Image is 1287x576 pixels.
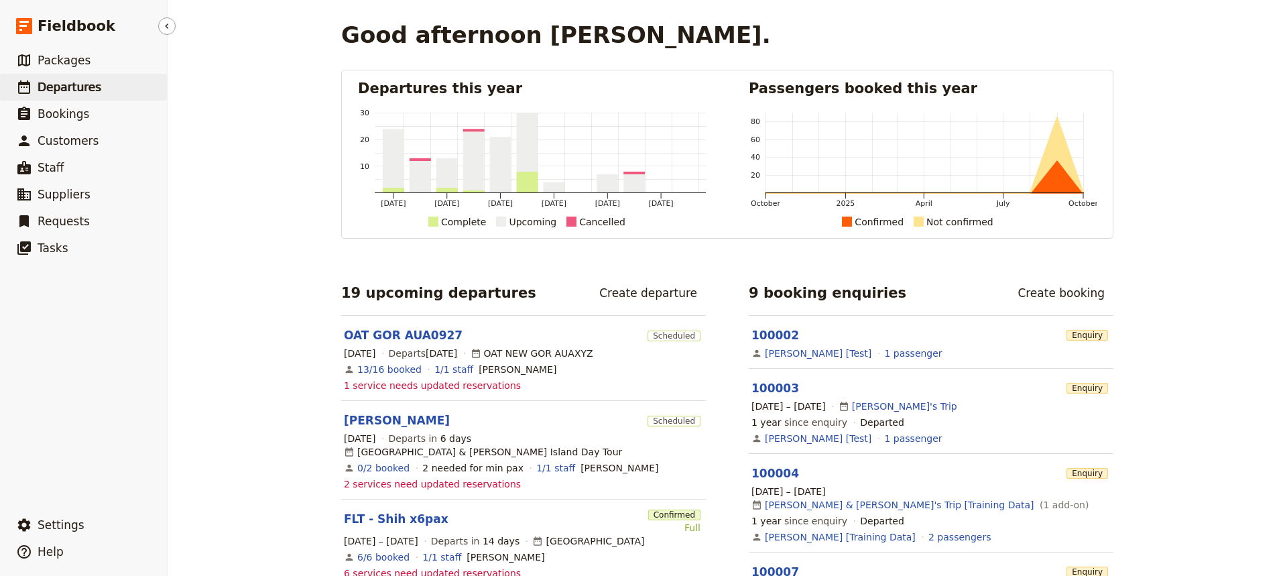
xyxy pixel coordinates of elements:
[860,416,904,429] div: Departed
[158,17,176,35] button: Hide menu
[996,199,1010,208] tspan: July
[648,331,700,341] span: Scheduled
[595,199,620,208] tspan: [DATE]
[751,117,760,126] tspan: 80
[916,199,932,208] tspan: April
[38,107,89,121] span: Bookings
[479,363,556,376] span: Cory Corbett
[532,534,644,548] div: [GEOGRAPHIC_DATA]
[579,214,625,230] div: Cancelled
[38,215,90,228] span: Requests
[751,467,799,480] a: 100004
[751,199,780,208] tspan: October
[836,199,855,208] tspan: 2025
[591,282,706,304] a: Create departure
[751,135,760,144] tspan: 60
[357,551,410,564] a: View the bookings for this departure
[852,400,957,413] a: [PERSON_NAME]'s Trip
[765,347,871,360] a: [PERSON_NAME] [Test]
[751,329,799,342] a: 100002
[357,363,422,376] a: View the bookings for this departure
[341,283,536,303] h2: 19 upcoming departures
[344,327,463,343] a: OAT GOR AUA0927
[751,485,826,498] span: [DATE] – [DATE]
[38,188,90,201] span: Suppliers
[360,109,369,117] tspan: 30
[38,545,64,559] span: Help
[467,551,544,564] span: Cory Corbett
[648,416,700,426] span: Scheduled
[360,135,369,144] tspan: 20
[422,551,461,564] a: 1/1 staff
[860,514,904,528] div: Departed
[38,16,115,36] span: Fieldbook
[426,348,457,359] span: [DATE]
[884,347,942,360] a: View the passengers for this booking
[344,347,375,360] span: [DATE]
[38,54,90,67] span: Packages
[434,363,473,376] a: 1/1 staff
[751,153,760,162] tspan: 40
[344,445,622,459] div: [GEOGRAPHIC_DATA] & [PERSON_NAME] Island Day Tour
[751,416,847,429] span: since enquiry
[341,21,771,48] h1: Good afternoon [PERSON_NAME].
[1037,498,1089,512] span: ( 1 add-on )
[441,214,486,230] div: Complete
[471,347,593,360] div: OAT NEW GOR AUAXYZ
[1066,383,1108,394] span: Enquiry
[38,134,99,148] span: Customers
[483,536,519,546] span: 14 days
[509,214,556,230] div: Upcoming
[381,199,406,208] tspan: [DATE]
[580,461,658,475] span: Steve Blenheim
[344,412,450,428] a: [PERSON_NAME]
[751,171,760,180] tspan: 20
[38,518,84,532] span: Settings
[1066,330,1108,341] span: Enquiry
[440,433,471,444] span: 6 days
[1066,468,1108,479] span: Enquiry
[431,534,519,548] span: Departs in
[344,511,448,527] a: FLT - Shih x6pax
[926,214,993,230] div: Not confirmed
[38,80,101,94] span: Departures
[358,78,706,99] h2: Departures this year
[344,379,521,392] span: 1 service needs updated reservations
[765,432,871,445] a: [PERSON_NAME] [Test]
[749,78,1097,99] h2: Passengers booked this year
[765,530,916,544] a: [PERSON_NAME] [Training Data]
[649,199,674,208] tspan: [DATE]
[855,214,904,230] div: Confirmed
[648,510,700,520] span: Confirmed
[751,382,799,395] a: 100003
[1009,282,1113,304] a: Create booking
[648,521,700,534] div: Full
[1068,199,1098,208] tspan: October
[357,461,410,475] a: View the bookings for this departure
[884,432,942,445] a: View the passengers for this booking
[542,199,566,208] tspan: [DATE]
[389,432,471,445] span: Departs in
[389,347,458,360] span: Departs
[536,461,575,475] a: 1/1 staff
[38,161,64,174] span: Staff
[422,461,524,475] div: 2 needed for min pax
[344,534,418,548] span: [DATE] – [DATE]
[751,417,782,428] span: 1 year
[360,162,369,171] tspan: 10
[751,514,847,528] span: since enquiry
[751,400,826,413] span: [DATE] – [DATE]
[344,432,375,445] span: [DATE]
[928,530,991,544] a: View the passengers for this booking
[751,516,782,526] span: 1 year
[488,199,513,208] tspan: [DATE]
[765,498,1034,512] a: [PERSON_NAME] & [PERSON_NAME]'s Trip [Training Data]
[344,477,521,491] span: 2 services need updated reservations
[749,283,906,303] h2: 9 booking enquiries
[434,199,459,208] tspan: [DATE]
[38,241,68,255] span: Tasks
